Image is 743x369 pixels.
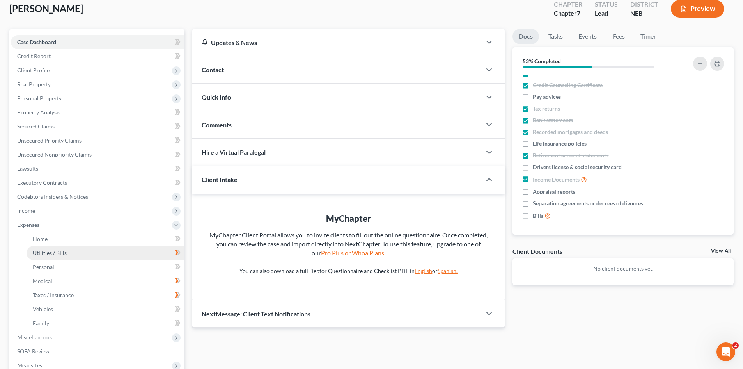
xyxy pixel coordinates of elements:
[33,235,48,242] span: Home
[17,334,52,340] span: Miscellaneous
[542,29,569,44] a: Tasks
[512,29,539,44] a: Docs
[17,123,55,130] span: Secured Claims
[202,38,472,46] div: Updates & News
[27,302,184,316] a: Vehicles
[512,247,562,255] div: Client Documents
[17,221,39,228] span: Expenses
[533,152,608,159] span: Retirement account statements
[27,274,184,288] a: Medical
[533,176,580,184] span: Income Documents
[533,163,622,171] span: Drivers license & social security card
[595,9,618,18] div: Lead
[630,9,658,18] div: NEB
[202,176,238,183] span: Client Intake
[202,310,310,317] span: NextMessage: Client Text Notifications
[533,212,543,220] span: Bills
[27,232,184,246] a: Home
[17,39,56,45] span: Case Dashboard
[27,246,184,260] a: Utilities / Bills
[208,267,489,275] p: You can also download a full Debtor Questionnaire and Checklist PDF in or
[33,250,67,256] span: Utilities / Bills
[202,148,266,156] span: Hire a Virtual Paralegal
[33,264,54,270] span: Personal
[11,176,184,190] a: Executory Contracts
[11,162,184,176] a: Lawsuits
[634,29,662,44] a: Timer
[523,58,561,64] strong: 53% Completed
[17,193,88,200] span: Codebtors Insiders & Notices
[572,29,603,44] a: Events
[33,292,74,298] span: Taxes / Insurance
[533,128,608,136] span: Recorded mortgages and deeds
[33,278,52,284] span: Medical
[27,316,184,330] a: Family
[533,105,560,112] span: Tax returns
[533,116,573,124] span: Bank statements
[533,93,561,101] span: Pay advices
[27,260,184,274] a: Personal
[519,265,727,273] p: No client documents yet.
[606,29,631,44] a: Fees
[438,267,458,274] a: Spanish.
[11,134,184,148] a: Unsecured Priority Claims
[11,49,184,63] a: Credit Report
[321,249,384,257] a: Pro Plus or Whoa Plans
[11,119,184,134] a: Secured Claims
[716,342,735,361] iframe: Intercom live chat
[17,348,50,355] span: SOFA Review
[533,81,603,89] span: Credit Counseling Certificate
[533,188,575,196] span: Appraisal reports
[17,67,50,73] span: Client Profile
[533,140,587,148] span: Life insurance policies
[554,9,582,18] div: Chapter
[11,35,184,49] a: Case Dashboard
[202,121,232,128] span: Comments
[33,306,53,312] span: Vehicles
[33,320,49,326] span: Family
[577,9,580,17] span: 7
[17,53,51,59] span: Credit Report
[9,3,83,14] span: [PERSON_NAME]
[415,267,432,274] a: English
[202,93,231,101] span: Quick Info
[27,288,184,302] a: Taxes / Insurance
[17,165,38,172] span: Lawsuits
[17,95,62,102] span: Personal Property
[17,81,51,87] span: Real Property
[17,207,35,214] span: Income
[17,109,60,116] span: Property Analysis
[732,342,739,349] span: 2
[202,66,224,73] span: Contact
[208,212,489,225] div: MyChapter
[17,137,82,144] span: Unsecured Priority Claims
[17,151,92,158] span: Unsecured Nonpriority Claims
[17,179,67,186] span: Executory Contracts
[11,148,184,162] a: Unsecured Nonpriority Claims
[711,248,731,254] a: View All
[11,344,184,358] a: SOFA Review
[209,231,488,257] span: MyChapter Client Portal allows you to invite clients to fill out the online questionnaire. Once c...
[533,200,643,207] span: Separation agreements or decrees of divorces
[17,362,44,369] span: Means Test
[11,105,184,119] a: Property Analysis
